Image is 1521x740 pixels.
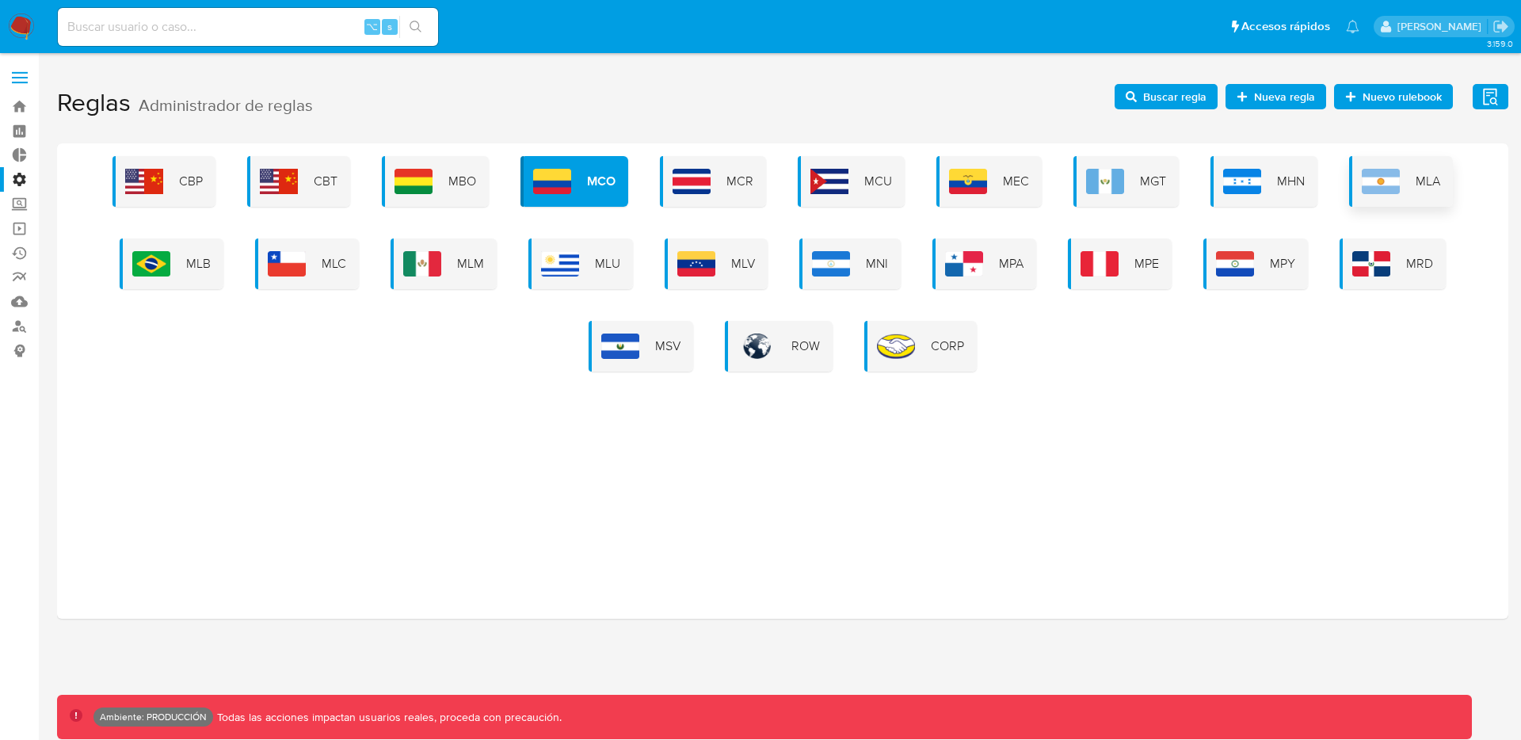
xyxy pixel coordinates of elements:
[100,714,207,720] p: Ambiente: PRODUCCIÓN
[58,17,438,37] input: Buscar usuario o caso...
[1346,20,1359,33] a: Notificaciones
[399,16,432,38] button: search-icon
[1397,19,1487,34] p: david.campana@mercadolibre.com
[387,19,392,34] span: s
[366,19,378,34] span: ⌥
[213,710,562,725] p: Todas las acciones impactan usuarios reales, proceda con precaución.
[1241,18,1330,35] span: Accesos rápidos
[1492,18,1509,35] a: Salir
